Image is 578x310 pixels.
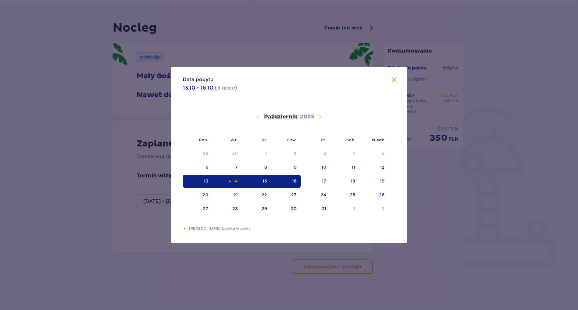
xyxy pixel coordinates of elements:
[199,137,208,142] small: Pon.
[183,189,213,202] td: 20
[359,161,389,174] td: 12
[183,147,213,160] td: Data niedostępna. poniedziałek, 29 września 2025
[183,202,213,216] td: 27
[301,161,331,174] td: 10
[242,202,271,216] td: 29
[271,147,301,160] td: Data niedostępna. czwartek, 2 października 2025
[264,113,297,121] p: Październik
[183,76,213,83] p: Data pobytu
[262,192,267,198] div: 22
[183,84,213,91] p: 13.10 - 16.10
[301,202,331,216] td: 31
[232,206,238,212] div: 28
[359,147,389,160] td: Data niedostępna. niedziela, 5 października 2025
[291,206,297,212] div: 30
[271,202,301,216] td: 30
[352,164,355,170] div: 11
[382,150,384,156] div: 5
[262,206,267,212] div: 29
[322,206,326,212] div: 31
[287,137,297,142] small: Czw.
[353,206,355,212] div: 1
[263,178,267,184] div: 15
[331,147,360,160] td: Data niedostępna. sobota, 4 października 2025
[331,161,360,174] td: 11
[183,175,213,188] td: Data zaznaczona. poniedziałek, 13 października 2025
[203,206,208,212] div: 27
[301,147,331,160] td: Data niedostępna. piątek, 3 października 2025
[242,161,271,174] td: 8
[346,137,356,142] small: Sob.
[206,164,208,170] div: 6
[390,76,398,84] button: Zamknij
[317,113,324,121] button: Następny miesiąc
[321,192,326,198] div: 24
[203,192,208,198] div: 20
[213,189,242,202] td: 21
[215,84,237,91] p: ( 3 noce )
[301,189,331,202] td: 24
[294,150,297,156] div: 2
[271,189,301,202] td: 23
[230,137,238,142] small: Wt.
[359,175,389,188] td: 19
[294,164,297,170] div: 9
[331,175,360,188] td: 18
[203,150,208,156] div: 29
[359,202,389,216] td: 2
[189,226,395,231] p: [PERSON_NAME] pobytu w parku
[331,202,360,216] td: 1
[300,113,314,121] p: 2025
[271,175,301,188] td: Data zaznaczona. czwartek, 16 października 2025
[322,178,326,184] div: 17
[324,150,326,156] div: 3
[265,150,267,156] div: 1
[351,178,355,184] div: 18
[331,189,360,202] td: 25
[233,178,238,184] div: 14
[235,164,238,170] div: 7
[380,178,384,184] div: 19
[213,161,242,174] td: 7
[352,150,355,156] div: 4
[204,178,208,184] div: 13
[233,192,238,198] div: 21
[242,175,271,188] td: Data zaznaczona. środa, 15 października 2025
[183,161,213,174] td: 6
[271,161,301,174] td: 9
[183,227,187,231] div: Pomarańczowa kropka
[242,189,271,202] td: 22
[213,202,242,216] td: 28
[350,192,355,198] div: 25
[228,179,232,183] div: Pomarańczowa kropka
[380,164,384,170] div: 12
[301,175,331,188] td: 17
[379,192,384,198] div: 26
[372,137,385,142] small: Niedz.
[322,164,326,170] div: 10
[262,137,267,142] small: Śr.
[291,192,297,198] div: 23
[254,113,261,121] button: Poprzedni miesiąc
[213,175,242,188] td: Data zaznaczona. wtorek, 14 października 2025
[213,147,242,160] td: Data niedostępna. wtorek, 30 września 2025
[264,164,267,170] div: 8
[242,147,271,160] td: Data niedostępna. środa, 1 października 2025
[359,189,389,202] td: 26
[232,150,238,156] div: 30
[321,137,326,142] small: Pt.
[382,206,384,212] div: 2
[292,178,297,184] div: 16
